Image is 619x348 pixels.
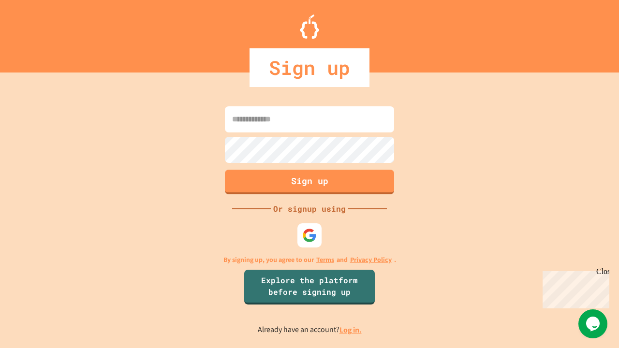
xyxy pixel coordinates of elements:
[302,228,317,243] img: google-icon.svg
[244,270,375,304] a: Explore the platform before signing up
[250,48,369,87] div: Sign up
[271,203,348,215] div: Or signup using
[539,267,609,308] iframe: chat widget
[350,255,392,265] a: Privacy Policy
[316,255,334,265] a: Terms
[223,255,396,265] p: By signing up, you agree to our and .
[578,309,609,338] iframe: chat widget
[4,4,67,61] div: Chat with us now!Close
[225,170,394,194] button: Sign up
[339,325,362,335] a: Log in.
[300,14,319,39] img: Logo.svg
[258,324,362,336] p: Already have an account?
